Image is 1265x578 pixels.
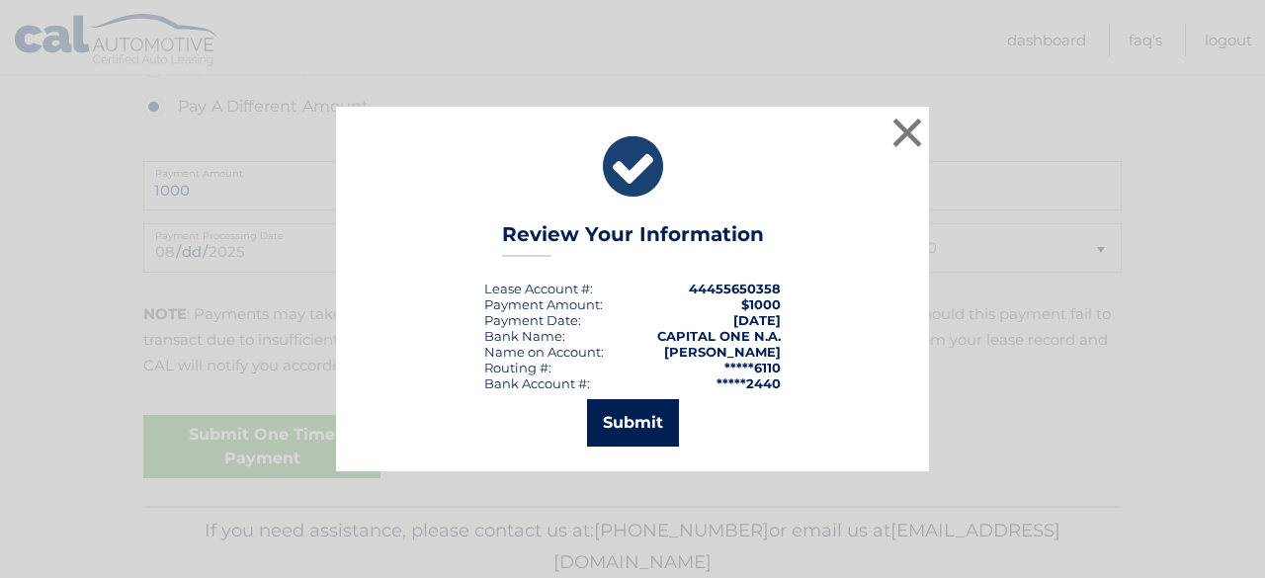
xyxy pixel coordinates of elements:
[689,281,781,296] strong: 44455650358
[657,328,781,344] strong: CAPITAL ONE N.A.
[664,344,781,360] strong: [PERSON_NAME]
[733,312,781,328] span: [DATE]
[484,344,604,360] div: Name on Account:
[484,375,590,391] div: Bank Account #:
[484,328,565,344] div: Bank Name:
[484,360,551,375] div: Routing #:
[484,312,578,328] span: Payment Date
[887,113,927,152] button: ×
[587,399,679,447] button: Submit
[484,281,593,296] div: Lease Account #:
[484,296,603,312] div: Payment Amount:
[484,312,581,328] div: :
[741,296,781,312] span: $1000
[502,222,764,257] h3: Review Your Information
